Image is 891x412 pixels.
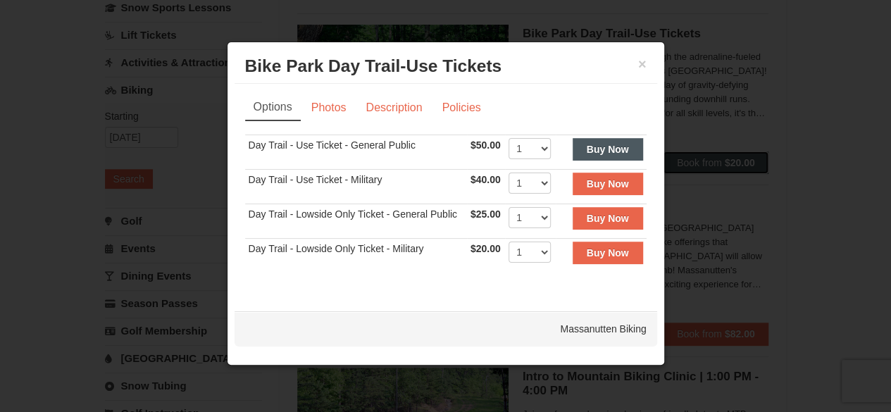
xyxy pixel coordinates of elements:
[245,169,467,204] td: Day Trail - Use Ticket - Military
[587,144,629,155] strong: Buy Now
[471,139,501,151] span: $50.00
[471,243,501,254] span: $20.00
[245,238,467,273] td: Day Trail - Lowside Only Ticket - Military
[587,178,629,189] strong: Buy Now
[245,56,647,77] h3: Bike Park Day Trail-Use Tickets
[573,173,643,195] button: Buy Now
[573,242,643,264] button: Buy Now
[587,247,629,258] strong: Buy Now
[245,94,301,121] a: Options
[471,174,501,185] span: $40.00
[245,204,467,238] td: Day Trail - Lowside Only Ticket - General Public
[356,94,431,121] a: Description
[638,57,647,71] button: ×
[235,311,657,347] div: Massanutten Biking
[302,94,356,121] a: Photos
[573,207,643,230] button: Buy Now
[587,213,629,224] strong: Buy Now
[245,135,467,169] td: Day Trail - Use Ticket - General Public
[471,208,501,220] span: $25.00
[432,94,490,121] a: Policies
[573,138,643,161] button: Buy Now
